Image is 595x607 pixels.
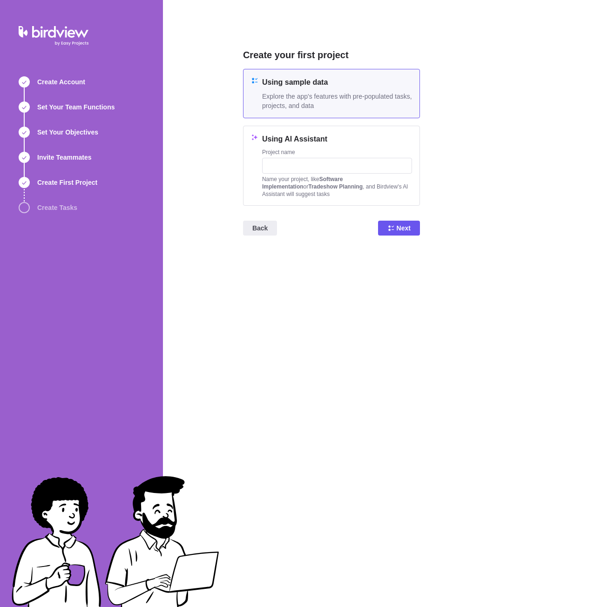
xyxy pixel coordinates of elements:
[262,175,412,198] div: Name your project, like or , and Birdview's Al Assistant will suggest tasks
[397,223,411,234] span: Next
[37,128,98,137] span: Set Your Objectives
[37,203,77,212] span: Create Tasks
[252,223,268,234] span: Back
[37,102,115,112] span: Set Your Team Functions
[262,77,412,88] h4: Using sample data
[37,153,91,162] span: Invite Teammates
[262,148,412,158] div: Project name
[37,77,85,87] span: Create Account
[262,92,412,110] span: Explore the app's features with pre-populated tasks, projects, and data
[243,221,277,236] span: Back
[243,48,420,61] h2: Create your first project
[308,183,363,190] b: Tradeshow Planning
[37,178,97,187] span: Create First Project
[262,134,412,145] h4: Using AI Assistant
[378,221,420,236] span: Next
